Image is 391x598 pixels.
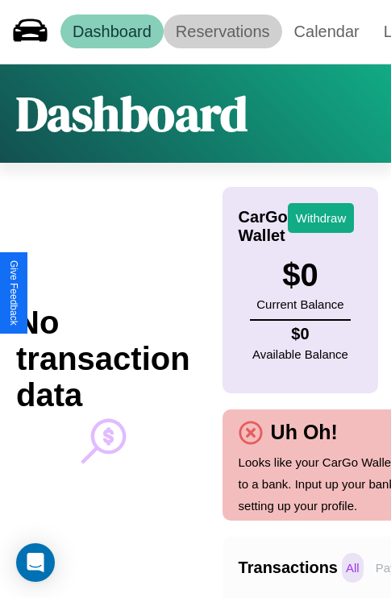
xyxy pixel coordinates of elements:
[239,208,288,245] h4: CarGo Wallet
[8,260,19,326] div: Give Feedback
[16,305,190,413] h2: No transaction data
[16,81,247,147] h1: Dashboard
[263,421,346,444] h4: Uh Oh!
[16,543,55,582] div: Open Intercom Messenger
[252,343,348,365] p: Available Balance
[256,293,343,315] p: Current Balance
[239,559,338,577] h4: Transactions
[164,15,282,48] a: Reservations
[288,203,355,233] button: Withdraw
[252,325,348,343] h4: $ 0
[256,257,343,293] h3: $ 0
[282,15,372,48] a: Calendar
[342,553,364,583] p: All
[60,15,164,48] a: Dashboard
